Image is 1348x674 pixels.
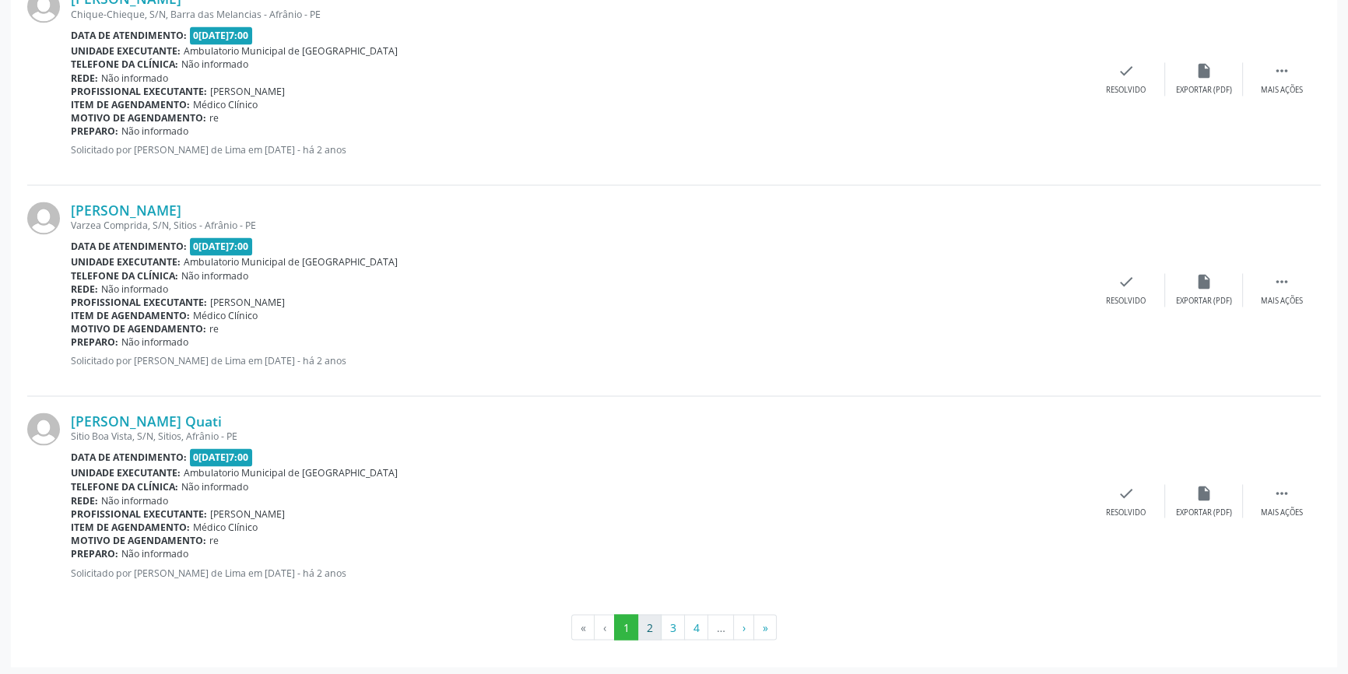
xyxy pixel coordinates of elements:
[1195,484,1213,501] i: insert_drive_file
[71,354,1087,367] p: Solicitado por [PERSON_NAME] de Lima em [DATE] - há 2 anos
[71,520,190,533] b: Item de agendamento:
[71,566,1087,579] p: Solicitado por [PERSON_NAME] de Lima em [DATE] - há 2 anos
[71,255,181,269] b: Unidade executante:
[181,58,248,71] span: Não informado
[71,202,181,219] a: [PERSON_NAME]
[1106,296,1146,307] div: Resolvido
[71,335,118,349] b: Preparo:
[1176,507,1232,518] div: Exportar (PDF)
[1118,273,1135,290] i: check
[121,335,188,349] span: Não informado
[637,614,662,641] button: Go to page 2
[209,111,219,125] span: re
[71,533,206,546] b: Motivo de agendamento:
[684,614,708,641] button: Go to page 4
[184,44,398,58] span: Ambulatorio Municipal de [GEOGRAPHIC_DATA]
[71,143,1087,156] p: Solicitado por [PERSON_NAME] de Lima em [DATE] - há 2 anos
[1261,296,1303,307] div: Mais ações
[209,533,219,546] span: re
[71,85,207,98] b: Profissional executante:
[210,507,285,520] span: [PERSON_NAME]
[1261,85,1303,96] div: Mais ações
[121,546,188,560] span: Não informado
[1106,507,1146,518] div: Resolvido
[27,202,60,234] img: img
[27,412,60,445] img: img
[733,614,754,641] button: Go to next page
[71,29,187,42] b: Data de atendimento:
[71,111,206,125] b: Motivo de agendamento:
[71,322,206,335] b: Motivo de agendamento:
[71,412,222,430] a: [PERSON_NAME] Quati
[753,614,777,641] button: Go to last page
[71,8,1087,21] div: Chique-Chieque, S/N, Barra das Melancias - Afrânio - PE
[1106,85,1146,96] div: Resolvido
[1176,296,1232,307] div: Exportar (PDF)
[193,520,258,533] span: Médico Clínico
[1273,273,1290,290] i: 
[193,98,258,111] span: Médico Clínico
[71,309,190,322] b: Item de agendamento:
[193,309,258,322] span: Médico Clínico
[71,219,1087,232] div: Varzea Comprida, S/N, Sitios - Afrânio - PE
[181,480,248,493] span: Não informado
[71,269,178,283] b: Telefone da clínica:
[190,26,253,44] span: 0[DATE]7:00
[184,255,398,269] span: Ambulatorio Municipal de [GEOGRAPHIC_DATA]
[27,614,1321,641] ul: Pagination
[181,269,248,283] span: Não informado
[1176,85,1232,96] div: Exportar (PDF)
[1118,62,1135,79] i: check
[1261,507,1303,518] div: Mais ações
[71,451,187,464] b: Data de atendimento:
[121,125,188,138] span: Não informado
[71,493,98,507] b: Rede:
[71,240,187,253] b: Data de atendimento:
[184,466,398,479] span: Ambulatorio Municipal de [GEOGRAPHIC_DATA]
[71,546,118,560] b: Preparo:
[1195,273,1213,290] i: insert_drive_file
[71,480,178,493] b: Telefone da clínica:
[71,125,118,138] b: Preparo:
[71,507,207,520] b: Profissional executante:
[614,614,638,641] button: Go to page 1
[71,430,1087,443] div: Sitio Boa Vista, S/N, Sitios, Afrânio - PE
[210,85,285,98] span: [PERSON_NAME]
[190,237,253,255] span: 0[DATE]7:00
[71,283,98,296] b: Rede:
[71,72,98,85] b: Rede:
[71,58,178,71] b: Telefone da clínica:
[101,283,168,296] span: Não informado
[71,296,207,309] b: Profissional executante:
[209,322,219,335] span: re
[1118,484,1135,501] i: check
[71,466,181,479] b: Unidade executante:
[1273,62,1290,79] i: 
[1273,484,1290,501] i: 
[101,493,168,507] span: Não informado
[101,72,168,85] span: Não informado
[71,44,181,58] b: Unidade executante:
[190,448,253,466] span: 0[DATE]7:00
[210,296,285,309] span: [PERSON_NAME]
[661,614,685,641] button: Go to page 3
[1195,62,1213,79] i: insert_drive_file
[71,98,190,111] b: Item de agendamento:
